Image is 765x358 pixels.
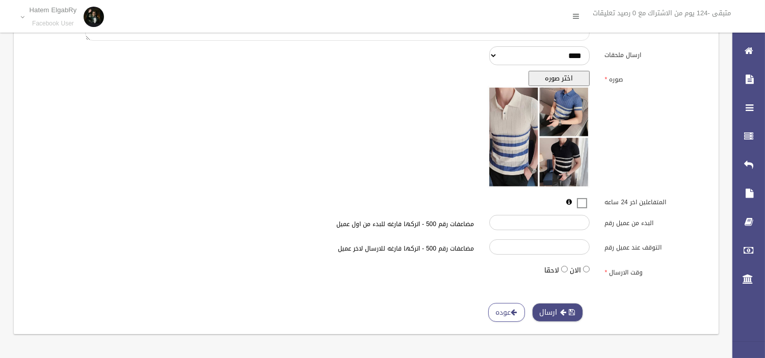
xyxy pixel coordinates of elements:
p: Hatem ElgabRy [30,6,77,14]
label: المتفاعلين اخر 24 ساعه [597,194,713,208]
button: اختر صوره [529,71,590,86]
img: معاينه الصوره [488,86,590,188]
label: وقت الارسال [597,264,713,278]
h6: مضاعفات رقم 500 - اتركها فارغه للبدء من اول عميل [201,221,474,228]
h6: مضاعفات رقم 500 - اتركها فارغه للارسال لاخر عميل [201,245,474,252]
label: البدء من عميل رقم [597,215,713,229]
small: Facebook User [30,20,77,27]
label: صوره [597,71,713,85]
label: التوقف عند عميل رقم [597,239,713,254]
a: عوده [488,303,525,322]
button: ارسال [532,303,583,322]
label: لاحقا [544,264,559,277]
label: ارسال ملحقات [597,46,713,61]
label: الان [570,264,581,277]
